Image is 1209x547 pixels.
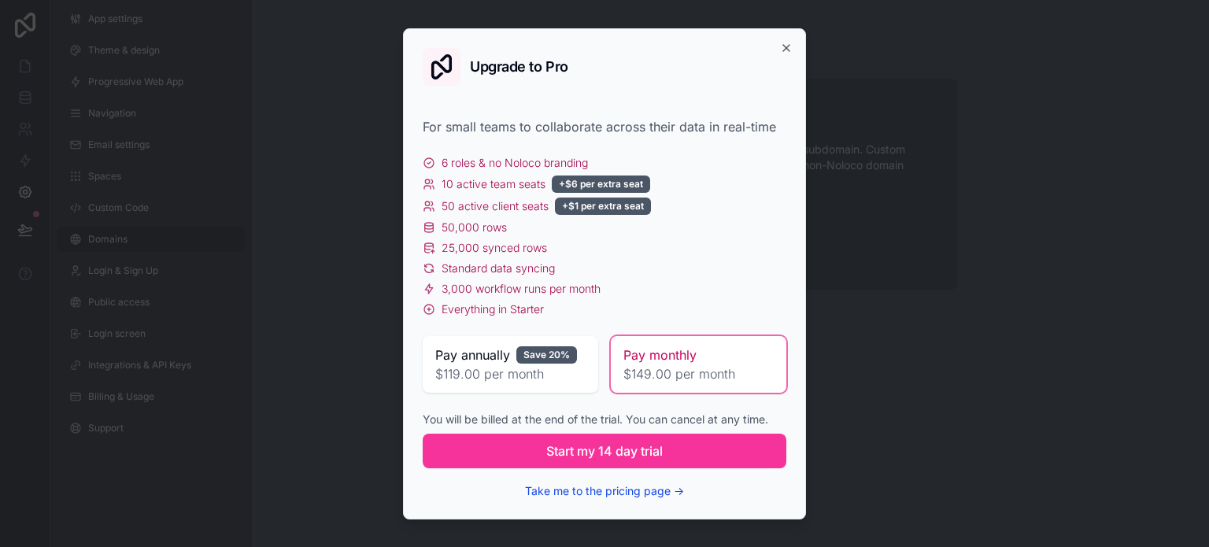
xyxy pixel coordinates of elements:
[780,42,793,54] button: Close
[470,60,568,74] h2: Upgrade to Pro
[442,240,547,256] span: 25,000 synced rows
[423,434,786,468] button: Start my 14 day trial
[423,412,786,427] div: You will be billed at the end of the trial. You can cancel at any time.
[546,442,663,460] span: Start my 14 day trial
[442,301,544,317] span: Everything in Starter
[442,281,601,297] span: 3,000 workflow runs per month
[442,198,549,214] span: 50 active client seats
[435,364,586,383] span: $119.00 per month
[555,198,651,215] div: +$1 per extra seat
[442,220,507,235] span: 50,000 rows
[442,176,545,192] span: 10 active team seats
[516,346,577,364] div: Save 20%
[552,176,650,193] div: +$6 per extra seat
[442,155,588,171] span: 6 roles & no Noloco branding
[623,346,697,364] span: Pay monthly
[525,483,684,499] button: Take me to the pricing page →
[423,117,786,136] div: For small teams to collaborate across their data in real-time
[442,261,555,276] span: Standard data syncing
[435,346,510,364] span: Pay annually
[623,364,774,383] span: $149.00 per month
